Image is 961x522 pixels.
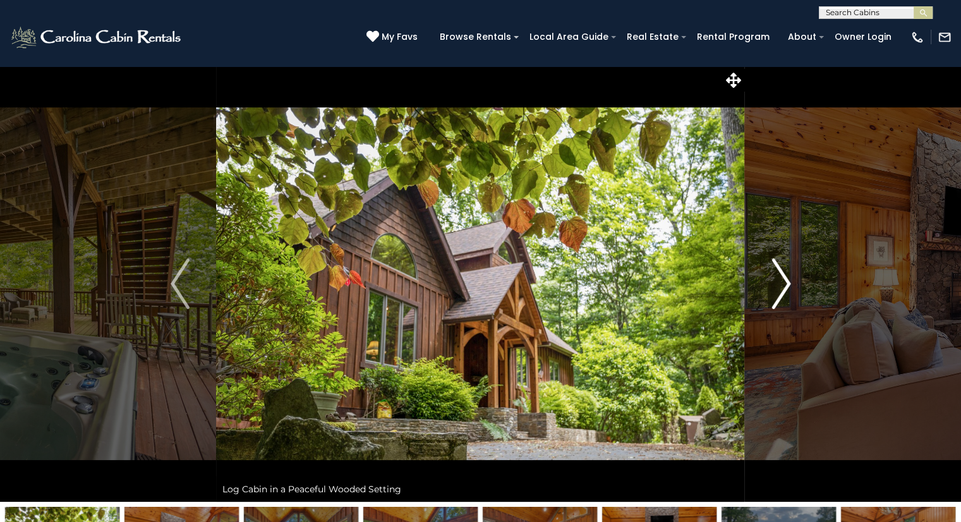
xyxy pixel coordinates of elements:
[938,30,952,44] img: mail-regular-white.png
[216,476,744,502] div: Log Cabin in a Peaceful Wooded Setting
[523,27,615,47] a: Local Area Guide
[691,27,776,47] a: Rental Program
[144,66,217,502] button: Previous
[433,27,517,47] a: Browse Rentals
[771,258,790,309] img: arrow
[171,258,190,309] img: arrow
[745,66,818,502] button: Next
[910,30,924,44] img: phone-regular-white.png
[782,27,823,47] a: About
[828,27,898,47] a: Owner Login
[366,30,421,44] a: My Favs
[620,27,685,47] a: Real Estate
[382,30,418,44] span: My Favs
[9,25,184,50] img: White-1-2.png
